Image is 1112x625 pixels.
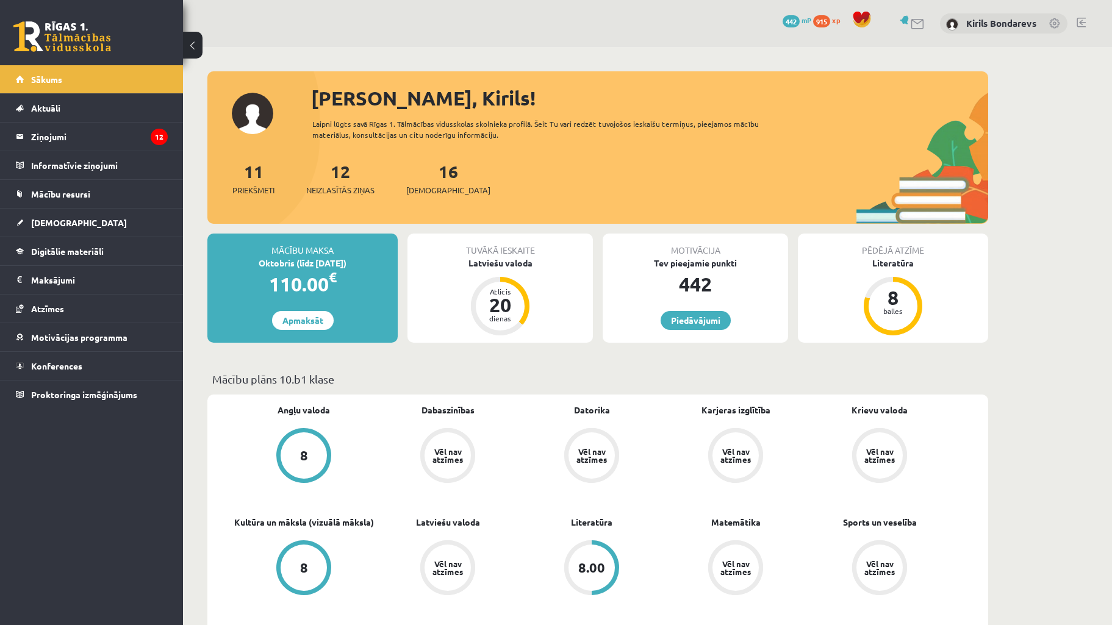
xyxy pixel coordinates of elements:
a: Angļu valoda [278,404,330,416]
a: Krievu valoda [852,404,908,416]
span: Neizlasītās ziņas [306,184,375,196]
p: Mācību plāns 10.b1 klase [212,371,983,387]
div: Vēl nav atzīmes [719,560,753,576]
div: 110.00 [207,270,398,299]
div: Tev pieejamie punkti [603,257,788,270]
a: Latviešu valoda [416,516,480,529]
div: Atlicis [482,288,518,295]
div: Vēl nav atzīmes [431,560,465,576]
a: Karjeras izglītība [701,404,770,416]
div: Laipni lūgts savā Rīgas 1. Tālmācības vidusskolas skolnieka profilā. Šeit Tu vari redzēt tuvojošo... [312,118,781,140]
a: Proktoringa izmēģinājums [16,380,168,409]
a: Konferences [16,352,168,380]
span: Sākums [31,74,62,85]
span: Mācību resursi [31,188,90,199]
a: Apmaksāt [272,311,334,330]
a: Kirils Bondarevs [966,17,1036,29]
a: Vēl nav atzīmes [808,428,952,485]
a: [DEMOGRAPHIC_DATA] [16,209,168,237]
div: Vēl nav atzīmes [575,448,609,463]
a: Rīgas 1. Tālmācības vidusskola [13,21,111,52]
a: 915 xp [813,15,846,25]
a: 16[DEMOGRAPHIC_DATA] [406,160,490,196]
a: Kultūra un māksla (vizuālā māksla) [234,516,374,529]
a: Vēl nav atzīmes [376,540,520,598]
div: 8 [300,449,308,462]
div: Vēl nav atzīmes [719,448,753,463]
div: Oktobris (līdz [DATE]) [207,257,398,270]
div: Latviešu valoda [407,257,593,270]
a: Informatīvie ziņojumi [16,151,168,179]
a: Aktuāli [16,94,168,122]
div: Tuvākā ieskaite [407,234,593,257]
a: Sports un veselība [843,516,917,529]
div: 8 [300,561,308,574]
a: 8 [232,540,376,598]
a: Atzīmes [16,295,168,323]
a: Piedāvājumi [661,311,731,330]
a: 8 [232,428,376,485]
div: Vēl nav atzīmes [431,448,465,463]
a: Vēl nav atzīmes [376,428,520,485]
div: 8 [875,288,911,307]
div: Literatūra [798,257,988,270]
a: 442 mP [783,15,811,25]
i: 12 [151,129,168,145]
a: Datorika [574,404,610,416]
a: Literatūra 8 balles [798,257,988,337]
span: xp [832,15,840,25]
span: Konferences [31,360,82,371]
a: Vēl nav atzīmes [808,540,952,598]
a: Maksājumi [16,266,168,294]
a: Dabaszinības [421,404,475,416]
div: Vēl nav atzīmes [863,560,897,576]
a: Latviešu valoda Atlicis 20 dienas [407,257,593,337]
div: 20 [482,295,518,315]
span: Atzīmes [31,303,64,314]
a: Ziņojumi12 [16,123,168,151]
span: [DEMOGRAPHIC_DATA] [406,184,490,196]
div: balles [875,307,911,315]
span: € [329,268,337,286]
legend: Maksājumi [31,266,168,294]
div: dienas [482,315,518,322]
span: [DEMOGRAPHIC_DATA] [31,217,127,228]
span: 442 [783,15,800,27]
div: Mācību maksa [207,234,398,257]
span: mP [802,15,811,25]
div: Pēdējā atzīme [798,234,988,257]
a: Matemātika [711,516,761,529]
legend: Informatīvie ziņojumi [31,151,168,179]
div: Vēl nav atzīmes [863,448,897,463]
a: 11Priekšmeti [232,160,274,196]
a: 12Neizlasītās ziņas [306,160,375,196]
a: Motivācijas programma [16,323,168,351]
span: Digitālie materiāli [31,246,104,257]
a: Literatūra [571,516,612,529]
img: Kirils Bondarevs [946,18,958,30]
div: Motivācija [603,234,788,257]
a: 8.00 [520,540,664,598]
a: Vēl nav atzīmes [664,428,808,485]
span: Proktoringa izmēģinājums [31,389,137,400]
a: Digitālie materiāli [16,237,168,265]
a: Sākums [16,65,168,93]
a: Mācību resursi [16,180,168,208]
div: 8.00 [578,561,605,574]
div: 442 [603,270,788,299]
span: Motivācijas programma [31,332,127,343]
a: Vēl nav atzīmes [664,540,808,598]
a: Vēl nav atzīmes [520,428,664,485]
legend: Ziņojumi [31,123,168,151]
span: Aktuāli [31,102,60,113]
div: [PERSON_NAME], Kirils! [311,84,988,113]
span: 915 [813,15,830,27]
span: Priekšmeti [232,184,274,196]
